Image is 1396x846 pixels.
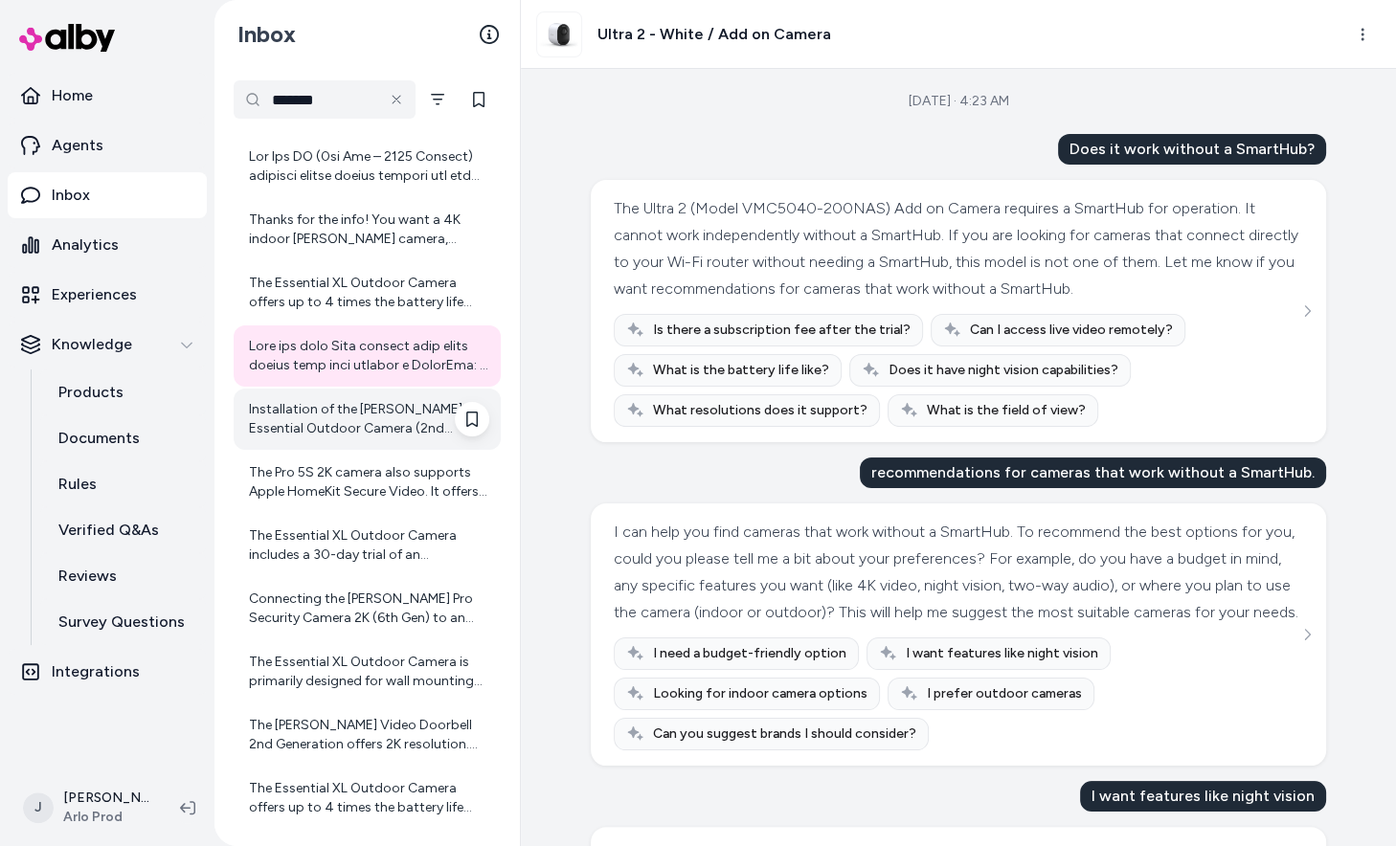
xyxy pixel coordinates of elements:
div: The Pro 5S 2K camera also supports Apple HomeKit Secure Video. It offers advanced features includ... [249,463,489,501]
a: Agents [8,122,207,168]
a: Home [8,73,207,119]
p: Products [58,381,124,404]
span: Can I access live video remotely? [970,321,1173,340]
div: recommendations for cameras that work without a SmartHub. [860,457,1326,488]
span: Can you suggest brands I should consider? [653,724,916,744]
div: The Essential XL Outdoor Camera offers up to 4 times the battery life compared to the standard Es... [249,779,489,817]
div: I can help you find cameras that work without a SmartHub. To recommend the best options for you, ... [614,519,1298,626]
a: The Essential XL Outdoor Camera offers up to 4 times the battery life compared to the standard Es... [234,262,501,323]
a: Lore ips dolo Sita consect adip elits doeius temp inci utlabor e DolorEma: | Aliquaen | Admin Ven... [234,325,501,387]
span: Looking for indoor camera options [653,684,867,703]
button: Knowledge [8,322,207,367]
a: Documents [39,415,207,461]
button: See more [1295,300,1318,323]
span: I prefer outdoor cameras [927,684,1082,703]
a: The Pro 5S 2K camera also supports Apple HomeKit Secure Video. It offers advanced features includ... [234,452,501,513]
p: Analytics [52,234,119,256]
div: Thanks for the info! You want a 4K indoor [PERSON_NAME] camera, powered by a wall outlet, without... [249,211,489,249]
h2: Inbox [237,20,296,49]
div: The Essential XL Outdoor Camera offers up to 4 times the battery life compared to the standard Es... [249,274,489,312]
span: Is there a subscription fee after the trial? [653,321,911,340]
a: The [PERSON_NAME] Video Doorbell 2nd Generation offers 2K resolution. Specifically, the models wi... [234,704,501,766]
p: Home [52,84,93,107]
p: Knowledge [52,333,132,356]
div: [DATE] · 4:23 AM [909,92,1009,111]
a: The Essential XL Outdoor Camera offers up to 4 times the battery life compared to the standard Es... [234,768,501,829]
div: The Essential XL Outdoor Camera includes a 30-day trial of an [PERSON_NAME] Secure Plan. After th... [249,526,489,565]
p: [PERSON_NAME] [63,789,149,808]
a: Rules [39,461,207,507]
span: I need a budget-friendly option [653,644,846,663]
div: Lore ips dolo Sita consect adip elits doeius temp inci utlabor e DolorEma: | Aliquaen | Admin Ven... [249,337,489,375]
a: Installation of the [PERSON_NAME] Essential Outdoor Camera (2nd Generation) is designed to be str... [234,389,501,450]
p: Documents [58,427,140,450]
a: The Essential XL Outdoor Camera includes a 30-day trial of an [PERSON_NAME] Secure Plan. After th... [234,515,501,576]
div: The [PERSON_NAME] Video Doorbell 2nd Generation offers 2K resolution. Specifically, the models wi... [249,716,489,754]
span: Arlo Prod [63,808,149,827]
h3: Ultra 2 - White / Add on Camera [597,23,831,46]
div: Lor Ips DO (0si Ame – 2125 Consect) adipisci elitse doeius tempori utl etd magnaali enimadmi veni... [249,147,489,186]
span: Does it have night vision capabilities? [889,361,1118,380]
img: ultra2-1cam-w.png [537,12,581,56]
a: Analytics [8,222,207,268]
a: Verified Q&As [39,507,207,553]
a: Lor Ips DO (0si Ame – 2125 Consect) adipisci elitse doeius tempori utl etd magnaali enimadmi veni... [234,136,501,197]
p: Verified Q&As [58,519,159,542]
span: J [23,792,54,823]
a: Integrations [8,649,207,695]
a: Connecting the [PERSON_NAME] Pro Security Camera 2K (6th Gen) to an [PERSON_NAME] SmartHub provid... [234,578,501,639]
div: Installation of the [PERSON_NAME] Essential Outdoor Camera (2nd Generation) is designed to be str... [249,400,489,438]
p: Survey Questions [58,611,185,634]
div: The Ultra 2 (Model VMC5040-200NAS) Add on Camera requires a SmartHub for operation. It cannot wor... [614,195,1298,302]
p: Experiences [52,283,137,306]
span: What is the field of view? [927,401,1086,420]
p: Inbox [52,184,90,207]
p: Rules [58,473,97,496]
a: Products [39,369,207,415]
span: What is the battery life like? [653,361,829,380]
p: Agents [52,134,103,157]
div: I want features like night vision [1080,781,1326,812]
div: Does it work without a SmartHub? [1058,134,1326,165]
a: Survey Questions [39,599,207,645]
button: J[PERSON_NAME]Arlo Prod [11,777,165,838]
button: Filter [419,80,457,119]
div: The Essential XL Outdoor Camera is primarily designed for wall mounting using the included wall m... [249,653,489,691]
p: Reviews [58,565,117,588]
a: Thanks for the info! You want a 4K indoor [PERSON_NAME] camera, powered by a wall outlet, without... [234,199,501,260]
span: What resolutions does it support? [653,401,867,420]
button: See more [1295,623,1318,646]
img: alby Logo [19,24,115,52]
a: Inbox [8,172,207,218]
a: Experiences [8,272,207,318]
a: The Essential XL Outdoor Camera is primarily designed for wall mounting using the included wall m... [234,641,501,702]
div: Connecting the [PERSON_NAME] Pro Security Camera 2K (6th Gen) to an [PERSON_NAME] SmartHub provid... [249,590,489,628]
a: Reviews [39,553,207,599]
p: Integrations [52,660,140,683]
span: I want features like night vision [906,644,1098,663]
